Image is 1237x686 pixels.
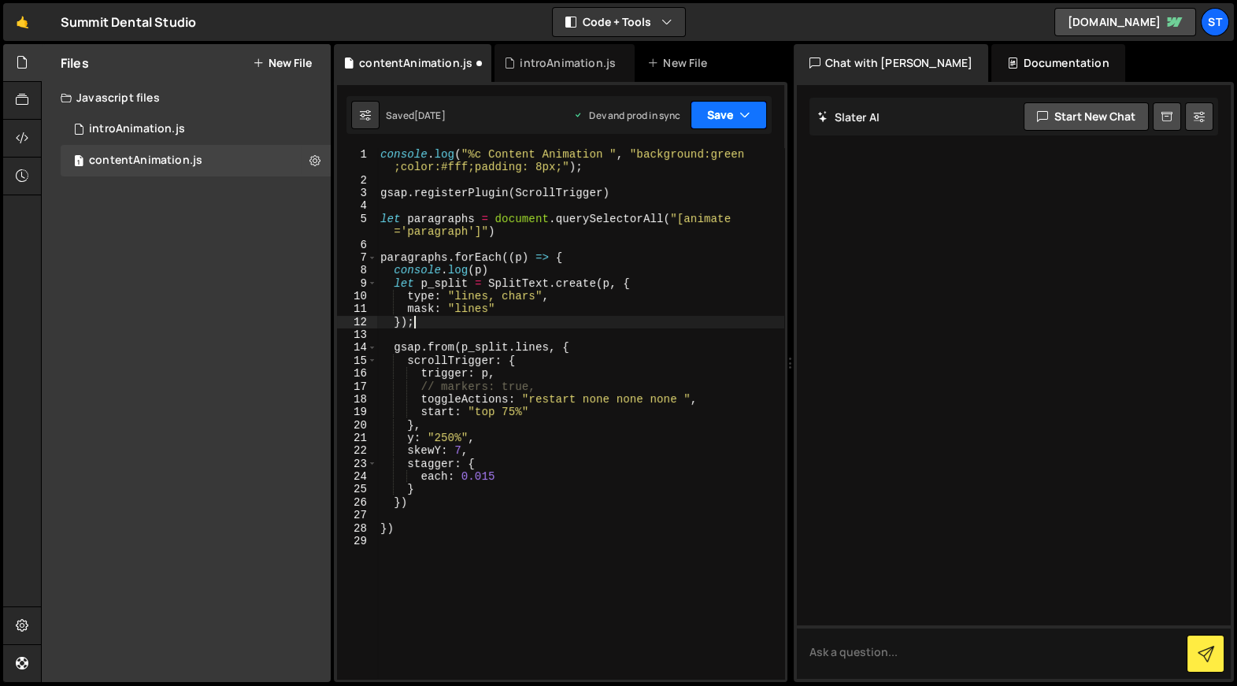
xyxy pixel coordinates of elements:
h2: Files [61,54,89,72]
div: 8 [337,264,377,276]
div: 3 [337,187,377,199]
button: Start new chat [1024,102,1149,131]
div: 16 [337,367,377,380]
div: Javascript files [42,82,331,113]
div: 29 [337,535,377,547]
button: Save [691,101,767,129]
div: 17 [337,380,377,393]
div: 1 [337,148,377,174]
div: 21 [337,432,377,444]
div: 13 [337,328,377,341]
div: 10 [337,290,377,302]
div: 19 [337,406,377,418]
div: 25 [337,483,377,495]
div: [DATE] [414,109,446,122]
div: 22 [337,444,377,457]
div: 5 [337,213,377,239]
div: Dev and prod in sync [573,109,680,122]
div: 16418/44452.js [61,145,331,176]
div: contentAnimation.js [89,154,202,168]
button: Code + Tools [553,8,685,36]
div: 12 [337,316,377,328]
a: 🤙 [3,3,42,41]
div: New File [647,55,713,71]
div: 6 [337,239,377,251]
div: Documentation [991,44,1124,82]
div: Saved [386,109,446,122]
div: contentAnimation.js [359,55,472,71]
div: 18 [337,393,377,406]
div: 15 [337,354,377,367]
div: 27 [337,509,377,521]
h2: Slater AI [817,109,880,124]
div: 7 [337,251,377,264]
div: introAnimation.js [89,122,185,136]
div: introAnimation.js [520,55,616,71]
div: Chat with [PERSON_NAME] [794,44,989,82]
button: New File [253,57,312,69]
div: 23 [337,458,377,470]
div: 9 [337,277,377,290]
a: [DOMAIN_NAME] [1054,8,1196,36]
a: St [1201,8,1229,36]
div: 28 [337,522,377,535]
span: 1 [74,156,83,169]
div: 24 [337,470,377,483]
div: 26 [337,496,377,509]
div: 14 [337,341,377,354]
div: 20 [337,419,377,432]
div: Summit Dental Studio [61,13,196,32]
div: 4 [337,199,377,212]
div: 11 [337,302,377,315]
div: 16418/44451.js [61,113,331,145]
div: 2 [337,174,377,187]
